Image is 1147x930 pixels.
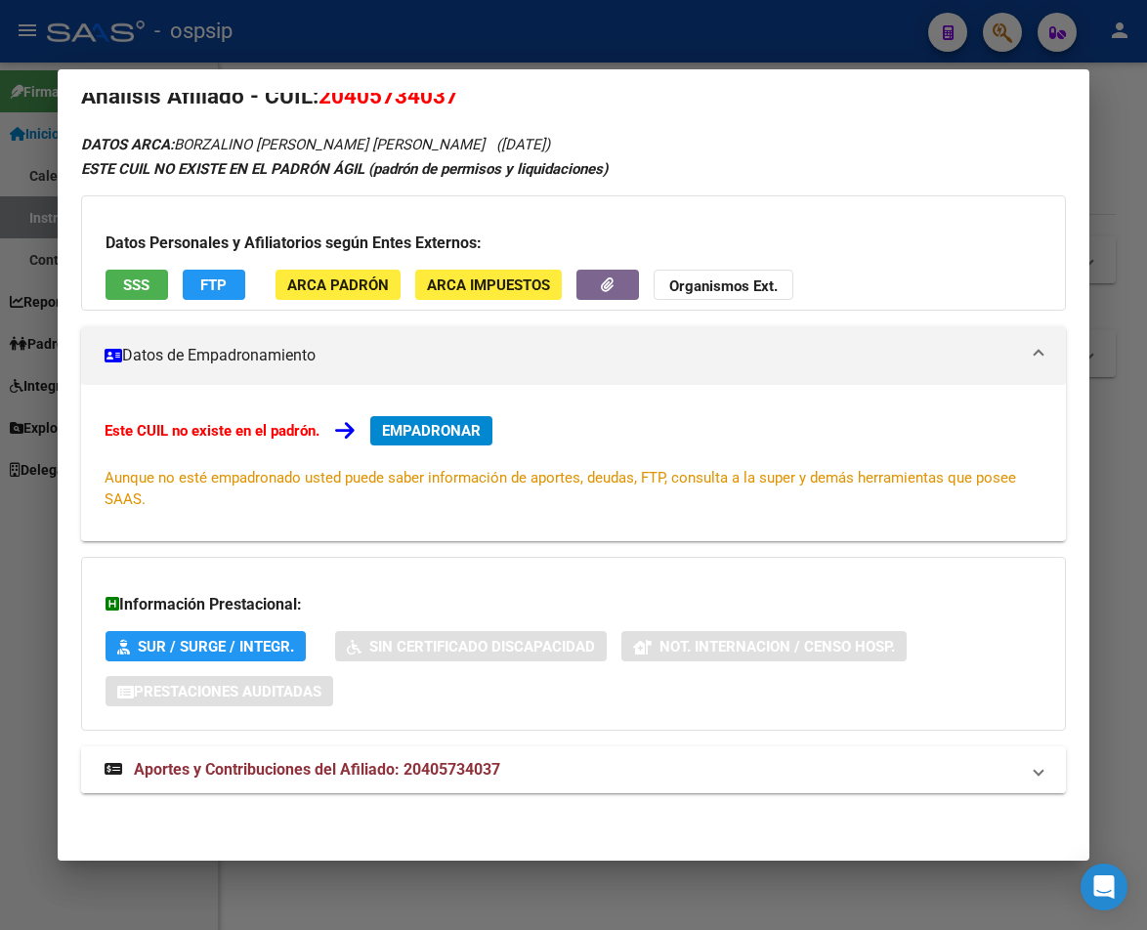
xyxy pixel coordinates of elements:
button: ARCA Padrón [276,270,401,300]
span: BORZALINO [PERSON_NAME] [PERSON_NAME] [81,136,485,153]
span: Aunque no esté empadronado usted puede saber información de aportes, deudas, FTP, consulta a la s... [105,469,1016,508]
span: Prestaciones Auditadas [134,683,321,700]
button: ARCA Impuestos [415,270,562,300]
span: Sin Certificado Discapacidad [369,638,595,655]
button: Not. Internacion / Censo Hosp. [621,631,907,661]
span: ARCA Impuestos [427,276,550,294]
span: 20405734037 [319,83,458,108]
span: SSS [123,276,149,294]
span: Aportes y Contribuciones del Afiliado: 20405734037 [134,760,500,779]
div: Open Intercom Messenger [1081,864,1127,910]
span: EMPADRONAR [382,422,481,440]
div: Datos de Empadronamiento [81,385,1067,541]
mat-expansion-panel-header: Datos de Empadronamiento [81,326,1067,385]
mat-expansion-panel-header: Aportes y Contribuciones del Afiliado: 20405734037 [81,746,1067,793]
mat-panel-title: Datos de Empadronamiento [105,344,1020,367]
button: Organismos Ext. [654,270,793,300]
h2: Análisis Afiliado - CUIL: [81,80,1067,113]
strong: ESTE CUIL NO EXISTE EN EL PADRÓN ÁGIL (padrón de permisos y liquidaciones) [81,160,608,178]
strong: Organismos Ext. [669,277,778,295]
button: SUR / SURGE / INTEGR. [106,631,306,661]
h3: Información Prestacional: [106,593,1042,616]
span: FTP [200,276,227,294]
strong: DATOS ARCA: [81,136,174,153]
span: ([DATE]) [496,136,550,153]
span: Not. Internacion / Censo Hosp. [659,638,895,655]
span: ARCA Padrón [287,276,389,294]
button: FTP [183,270,245,300]
h3: Datos Personales y Afiliatorios según Entes Externos: [106,232,1042,255]
button: Sin Certificado Discapacidad [335,631,607,661]
button: Prestaciones Auditadas [106,676,333,706]
strong: Este CUIL no existe en el padrón. [105,422,319,440]
button: EMPADRONAR [370,416,492,445]
button: SSS [106,270,168,300]
span: SUR / SURGE / INTEGR. [138,638,294,655]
